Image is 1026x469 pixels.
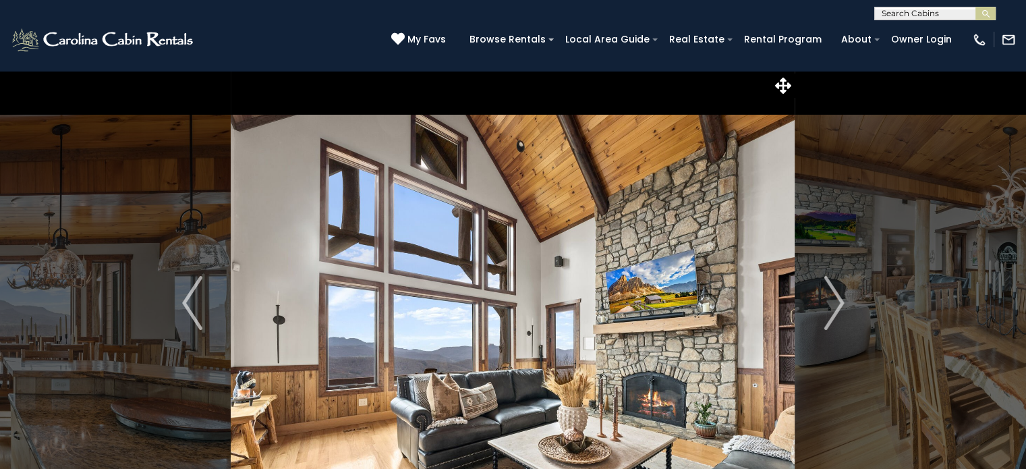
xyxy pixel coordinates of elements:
a: Local Area Guide [559,29,656,50]
a: About [834,29,878,50]
img: mail-regular-white.png [1001,32,1016,47]
a: Rental Program [737,29,828,50]
a: My Favs [391,32,449,47]
a: Owner Login [884,29,959,50]
img: phone-regular-white.png [972,32,987,47]
img: White-1-2.png [10,26,197,53]
img: arrow [182,276,202,330]
a: Real Estate [662,29,731,50]
a: Browse Rentals [463,29,552,50]
span: My Favs [407,32,446,47]
img: arrow [824,276,844,330]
